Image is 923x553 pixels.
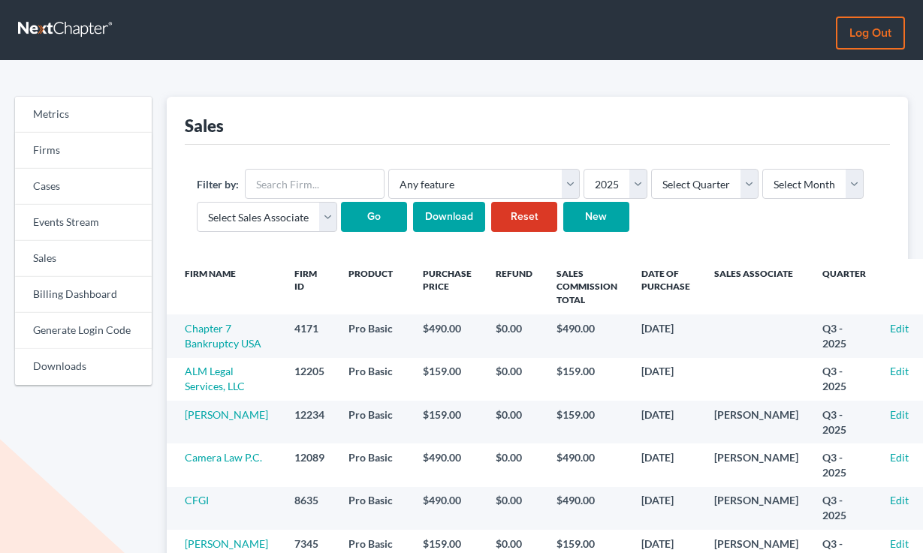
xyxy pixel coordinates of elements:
td: [DATE] [629,401,702,443]
td: $490.00 [544,443,629,486]
td: Q3 - 2025 [810,443,878,486]
td: Pro Basic [336,358,411,401]
td: 12205 [282,358,336,401]
a: CFGI [185,494,209,506]
a: Edit [890,537,909,550]
a: Firms [15,133,152,169]
td: 4171 [282,314,336,357]
a: Sales [15,241,152,277]
td: $0.00 [484,358,544,401]
input: Search Firm... [245,169,385,199]
a: Generate Login Code [15,313,152,349]
th: Quarter [810,259,878,314]
a: Downloads [15,349,152,385]
td: [PERSON_NAME] [702,401,810,443]
td: $0.00 [484,443,544,486]
a: Billing Dashboard [15,277,152,313]
td: [PERSON_NAME] [702,487,810,530]
td: Q3 - 2025 [810,358,878,401]
th: Purchase Price [411,259,484,314]
th: Firm Name [167,259,282,314]
td: $159.00 [411,358,484,401]
td: 8635 [282,487,336,530]
td: Pro Basic [336,314,411,357]
a: Reset [491,202,557,232]
a: Cases [15,169,152,205]
a: Edit [890,451,909,464]
th: Refund [484,259,544,314]
td: [DATE] [629,487,702,530]
td: $490.00 [411,487,484,530]
a: Edit [890,408,909,421]
td: Q3 - 2025 [810,487,878,530]
a: Edit [890,322,909,335]
a: Chapter 7 Bankruptcy USA [185,322,261,350]
td: Q3 - 2025 [810,401,878,443]
td: [DATE] [629,314,702,357]
a: ALM Legal Services, LLC [185,365,245,392]
td: $490.00 [411,443,484,486]
input: Go [341,202,407,232]
a: Log out [836,17,905,50]
td: [DATE] [629,358,702,401]
td: $159.00 [544,358,629,401]
th: Date of Purchase [629,259,702,314]
a: New [563,202,629,232]
label: Filter by: [197,176,239,192]
a: Events Stream [15,205,152,241]
td: Pro Basic [336,443,411,486]
td: $490.00 [544,487,629,530]
input: Download [413,202,485,232]
td: $490.00 [544,314,629,357]
td: $159.00 [544,401,629,443]
td: [PERSON_NAME] [702,443,810,486]
a: Metrics [15,97,152,133]
div: Sales [185,115,224,137]
td: 12234 [282,401,336,443]
td: Pro Basic [336,487,411,530]
td: $490.00 [411,314,484,357]
td: [DATE] [629,443,702,486]
th: Sales Associate [702,259,810,314]
td: $159.00 [411,401,484,443]
td: $0.00 [484,487,544,530]
th: Sales Commission Total [544,259,629,314]
a: Edit [890,365,909,377]
td: Pro Basic [336,401,411,443]
a: [PERSON_NAME] [185,408,268,421]
th: Product [336,259,411,314]
a: Edit [890,494,909,506]
td: 12089 [282,443,336,486]
a: Camera Law P.C. [185,451,262,464]
th: Firm ID [282,259,336,314]
td: $0.00 [484,314,544,357]
td: Q3 - 2025 [810,314,878,357]
td: $0.00 [484,401,544,443]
